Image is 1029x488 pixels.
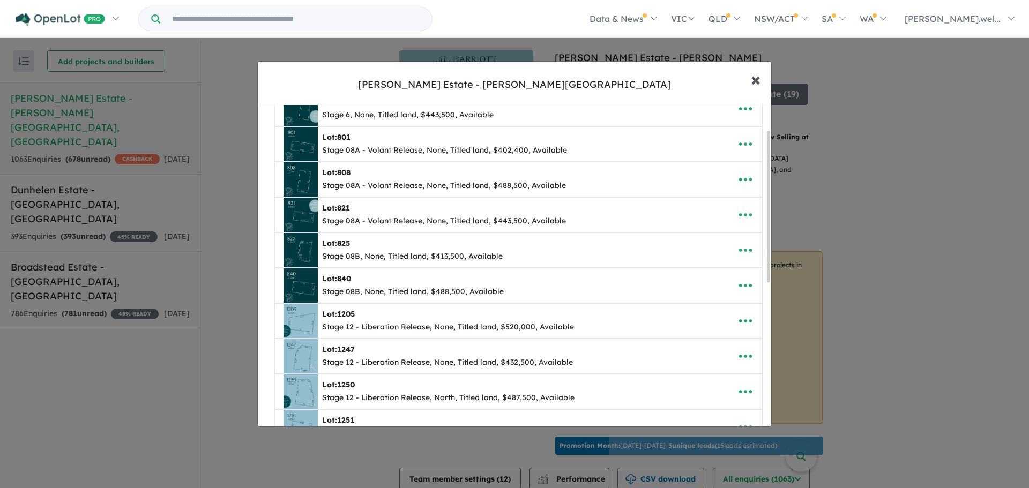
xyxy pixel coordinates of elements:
span: [PERSON_NAME].wel... [905,13,1001,24]
div: Stage 08B, None, Titled land, $488,500, Available [322,286,504,298]
img: Harriott%20Estate%20-%20Armstrong%20Creek%20-%20Lot%20635___1756870672.png [284,92,318,126]
img: Harriott%20Estate%20-%20Armstrong%20Creek%20-%20Lot%20840___1756871789.jpg [284,268,318,303]
span: 840 [337,274,351,283]
input: Try estate name, suburb, builder or developer [162,7,430,31]
span: 808 [337,168,351,177]
img: Harriott%20Estate%20-%20Armstrong%20Creek%20-%20Lot%201251___1756870872.jpg [284,410,318,444]
b: Lot: [322,132,351,142]
img: Harriott%20Estate%20-%20Armstrong%20Creek%20-%20Lot%20808___1756770733.jpg [284,162,318,197]
b: Lot: [322,97,350,107]
b: Lot: [322,238,350,248]
div: Stage 12 - Liberation Release, North, Titled land, $487,500, Available [322,392,575,404]
b: Lot: [322,274,351,283]
b: Lot: [322,344,355,354]
img: Harriott%20Estate%20-%20Armstrong%20Creek%20-%20Lot%20825___1756871740.jpg [284,233,318,267]
b: Lot: [322,415,354,425]
div: Stage 12 - Liberation Release, None, Titled land, $432,500, Available [322,356,573,369]
div: Stage 08A - Volant Release, None, Titled land, $402,400, Available [322,144,567,157]
div: Stage 12 - Liberation Release, None, Titled land, $520,000, Available [322,321,574,334]
img: Harriott%20Estate%20-%20Armstrong%20Creek%20-%20Lot%201247___1756870787.jpg [284,339,318,373]
span: 635 [337,97,350,107]
span: 801 [337,132,351,142]
b: Lot: [322,203,350,213]
img: Harriott%20Estate%20-%20Armstrong%20Creek%20-%20Lot%20801___1756770732.jpg [284,127,318,161]
span: 825 [337,238,350,248]
img: Harriott%20Estate%20-%20Armstrong%20Creek%20-%20Lot%201205___1756853422.png [284,304,318,338]
span: 1250 [337,380,355,389]
span: × [751,67,760,91]
div: [PERSON_NAME] Estate - [PERSON_NAME][GEOGRAPHIC_DATA] [358,78,671,92]
img: Harriott%20Estate%20-%20Armstrong%20Creek%20-%20Lot%201250___1756853518.png [284,374,318,409]
img: Harriott%20Estate%20-%20Armstrong%20Creek%20-%20Lot%20821___1756770815.png [284,198,318,232]
b: Lot: [322,168,351,177]
span: 1251 [337,415,354,425]
div: Stage 08B, None, Titled land, $413,500, Available [322,250,503,263]
b: Lot: [322,309,355,319]
span: 1247 [337,344,355,354]
div: Stage 6, None, Titled land, $443,500, Available [322,109,494,122]
div: Stage 08A - Volant Release, None, Titled land, $488,500, Available [322,179,566,192]
div: Stage 08A - Volant Release, None, Titled land, $443,500, Available [322,215,566,228]
b: Lot: [322,380,355,389]
span: 821 [337,203,350,213]
img: Openlot PRO Logo White [16,13,105,26]
span: 1205 [337,309,355,319]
